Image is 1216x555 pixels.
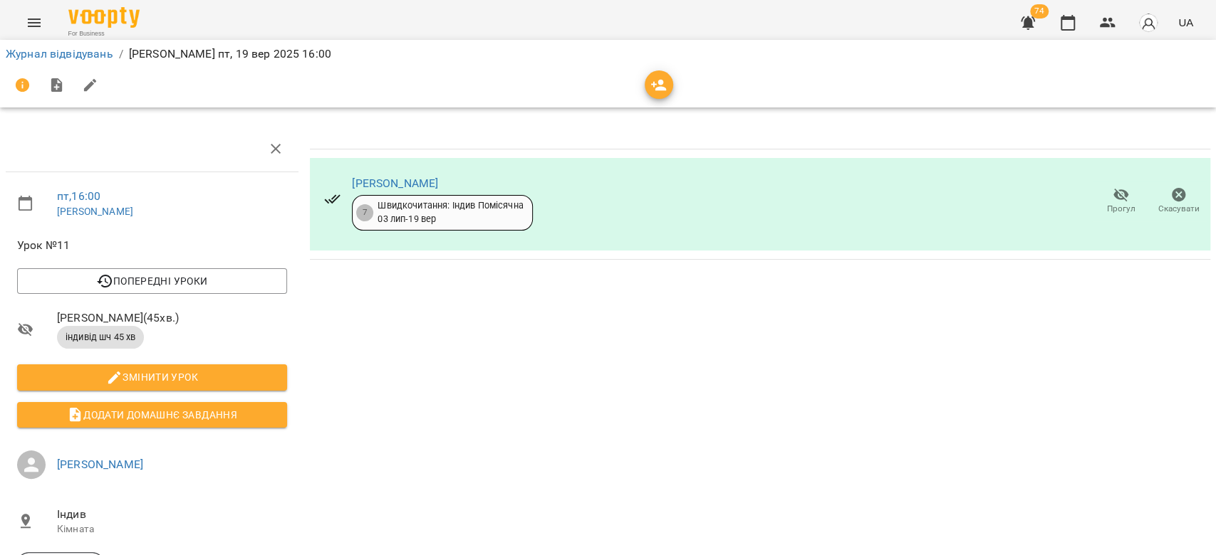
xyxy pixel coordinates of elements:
span: Урок №11 [17,237,287,254]
span: Змінити урок [28,369,276,386]
div: Швидкочитання: Індив Помісячна 03 лип - 19 вер [378,199,523,226]
button: UA [1173,9,1199,36]
p: Кімната [57,522,287,536]
span: UA [1178,15,1193,30]
span: індивід шч 45 хв [57,331,144,344]
a: Журнал відвідувань [6,47,113,60]
a: пт , 16:00 [57,189,100,203]
button: Попередні уроки [17,268,287,294]
a: [PERSON_NAME] [57,458,143,471]
span: For Business [68,29,140,38]
button: Menu [17,6,51,40]
span: Прогул [1107,203,1136,215]
img: avatar_s.png [1138,13,1158,33]
button: Додати домашнє завдання [17,402,287,428]
button: Скасувати [1150,181,1207,221]
span: [PERSON_NAME] ( 45 хв. ) [57,310,287,327]
span: Індив [57,506,287,523]
button: Змінити урок [17,364,287,390]
button: Прогул [1092,181,1150,221]
a: [PERSON_NAME] [352,176,438,190]
p: [PERSON_NAME] пт, 19 вер 2025 16:00 [129,46,331,63]
span: 74 [1030,4,1049,18]
div: 7 [356,204,373,221]
span: Скасувати [1158,203,1200,215]
span: Попередні уроки [28,273,276,290]
a: [PERSON_NAME] [57,206,133,217]
img: Voopty Logo [68,7,140,28]
nav: breadcrumb [6,46,1210,63]
li: / [119,46,123,63]
span: Додати домашнє завдання [28,406,276,423]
